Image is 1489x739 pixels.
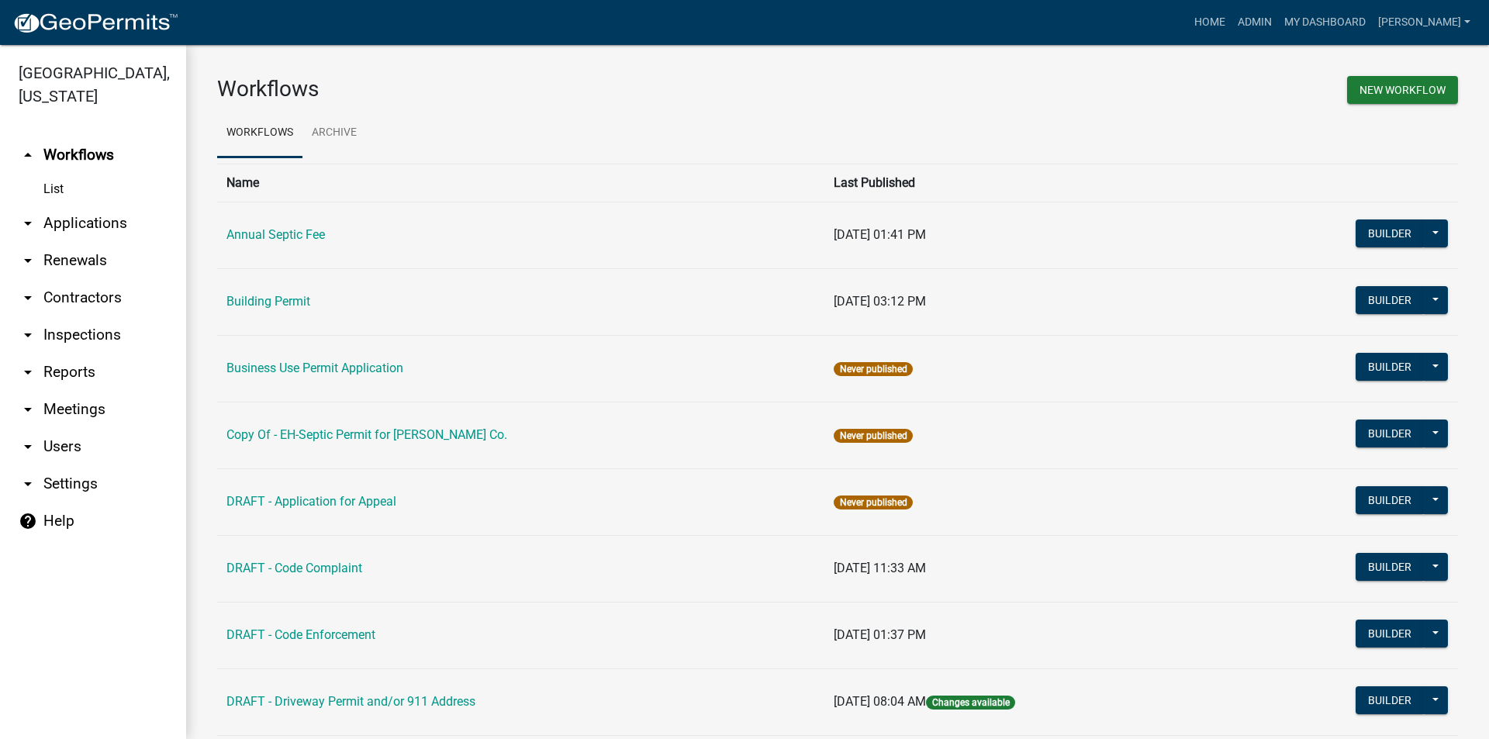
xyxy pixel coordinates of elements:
a: DRAFT - Driveway Permit and/or 911 Address [226,694,475,709]
i: arrow_drop_up [19,146,37,164]
i: arrow_drop_down [19,251,37,270]
th: Name [217,164,824,202]
button: Builder [1356,420,1424,447]
a: Building Permit [226,294,310,309]
a: Business Use Permit Application [226,361,403,375]
i: arrow_drop_down [19,214,37,233]
button: Builder [1356,286,1424,314]
h3: Workflows [217,76,826,102]
button: Builder [1356,486,1424,514]
a: DRAFT - Application for Appeal [226,494,396,509]
a: DRAFT - Code Complaint [226,561,362,575]
span: Never published [834,496,912,509]
span: [DATE] 01:41 PM [834,227,926,242]
a: DRAFT - Code Enforcement [226,627,375,642]
span: [DATE] 01:37 PM [834,627,926,642]
i: arrow_drop_down [19,363,37,382]
a: Annual Septic Fee [226,227,325,242]
a: Copy Of - EH-Septic Permit for [PERSON_NAME] Co. [226,427,507,442]
span: [DATE] 11:33 AM [834,561,926,575]
button: Builder [1356,219,1424,247]
button: Builder [1356,353,1424,381]
a: Home [1188,8,1232,37]
span: Never published [834,362,912,376]
a: [PERSON_NAME] [1372,8,1477,37]
span: [DATE] 08:04 AM [834,694,926,709]
i: arrow_drop_down [19,437,37,456]
th: Last Published [824,164,1229,202]
i: arrow_drop_down [19,475,37,493]
button: Builder [1356,620,1424,647]
button: Builder [1356,686,1424,714]
i: arrow_drop_down [19,400,37,419]
i: help [19,512,37,530]
span: Changes available [926,696,1014,710]
a: My Dashboard [1278,8,1372,37]
span: Never published [834,429,912,443]
a: Workflows [217,109,302,158]
i: arrow_drop_down [19,326,37,344]
span: [DATE] 03:12 PM [834,294,926,309]
button: Builder [1356,553,1424,581]
button: New Workflow [1347,76,1458,104]
a: Archive [302,109,366,158]
a: Admin [1232,8,1278,37]
i: arrow_drop_down [19,288,37,307]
